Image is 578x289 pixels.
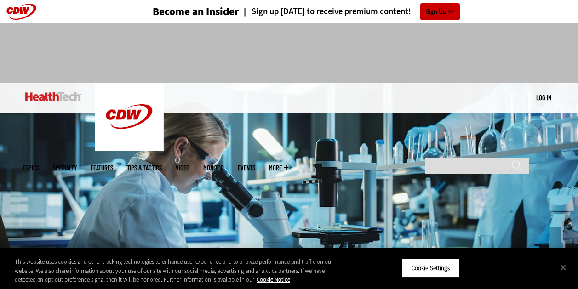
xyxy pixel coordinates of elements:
[536,93,551,102] a: Log in
[118,6,239,17] a: Become an Insider
[257,276,290,283] a: More information about your privacy
[53,164,77,171] span: Specialty
[91,164,113,171] a: Features
[239,7,411,16] a: Sign up [DATE] to receive premium content!
[153,6,239,17] h3: Become an Insider
[420,3,460,20] a: Sign Up
[402,258,459,278] button: Cookie Settings
[15,257,347,284] div: This website uses cookies and other tracking technologies to enhance user experience and to analy...
[95,83,164,151] img: Home
[553,257,573,278] button: Close
[269,164,288,171] span: More
[536,93,551,102] div: User menu
[25,92,81,101] img: Home
[203,164,224,171] a: MonITor
[95,143,164,153] a: CDW
[176,164,189,171] a: Video
[122,32,457,74] iframe: advertisement
[238,164,255,171] a: Events
[23,164,39,171] span: Topics
[127,164,162,171] a: Tips & Tactics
